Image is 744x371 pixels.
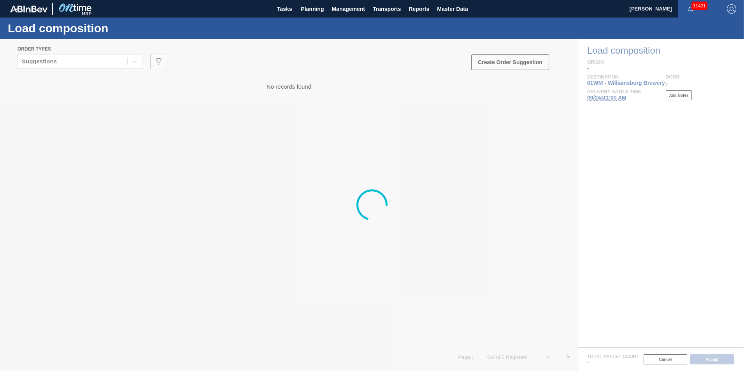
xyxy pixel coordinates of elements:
[8,24,146,33] h1: Load composition
[301,4,324,14] span: Planning
[678,3,703,14] button: Notifications
[373,4,401,14] span: Transports
[727,4,736,14] img: Logout
[409,4,429,14] span: Reports
[276,4,293,14] span: Tasks
[691,2,707,10] span: 11421
[10,5,47,12] img: TNhmsLtSVTkK8tSr43FrP2fwEKptu5GPRR3wAAAABJRU5ErkJggg==
[332,4,365,14] span: Management
[437,4,468,14] span: Master Data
